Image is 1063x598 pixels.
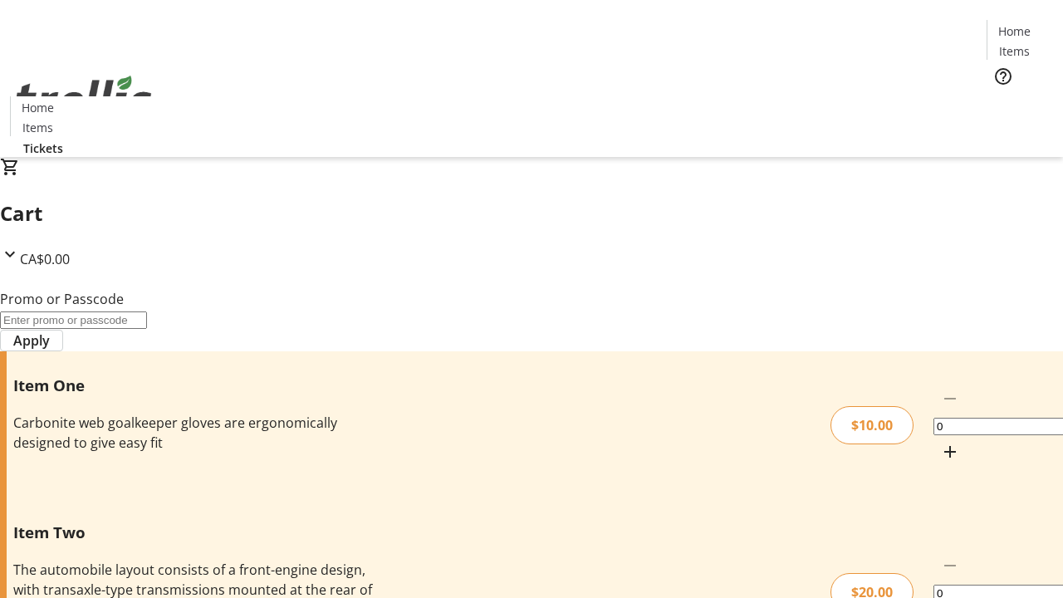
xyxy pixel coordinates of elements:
span: CA$0.00 [20,250,70,268]
a: Home [987,22,1041,40]
span: Tickets [23,140,63,157]
img: Orient E2E Organization 5VlIFcayl0's Logo [10,57,158,140]
span: Apply [13,331,50,350]
button: Increment by one [933,435,967,468]
a: Items [11,119,64,136]
h3: Item One [13,374,376,397]
button: Help [987,60,1020,93]
div: $10.00 [830,406,914,444]
span: Items [999,42,1030,60]
a: Tickets [10,140,76,157]
span: Home [22,99,54,116]
span: Tickets [1000,96,1040,114]
a: Tickets [987,96,1053,114]
a: Items [987,42,1041,60]
span: Home [998,22,1031,40]
h3: Item Two [13,521,376,544]
span: Items [22,119,53,136]
a: Home [11,99,64,116]
div: Carbonite web goalkeeper gloves are ergonomically designed to give easy fit [13,413,376,453]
